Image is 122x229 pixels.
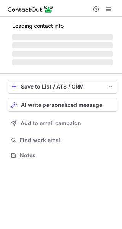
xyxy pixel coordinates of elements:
span: ‌ [12,59,113,65]
button: Add to email campaign [8,116,117,130]
span: Find work email [20,137,114,144]
img: ContactOut v5.3.10 [8,5,53,14]
span: ‌ [12,34,113,40]
span: AI write personalized message [21,102,102,108]
button: save-profile-one-click [8,80,117,94]
span: Notes [20,152,114,159]
button: Notes [8,150,117,161]
span: Add to email campaign [21,120,81,126]
div: Save to List / ATS / CRM [21,84,104,90]
span: ‌ [12,42,113,48]
button: Find work email [8,135,117,145]
button: AI write personalized message [8,98,117,112]
span: ‌ [12,51,113,57]
p: Loading contact info [12,23,113,29]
